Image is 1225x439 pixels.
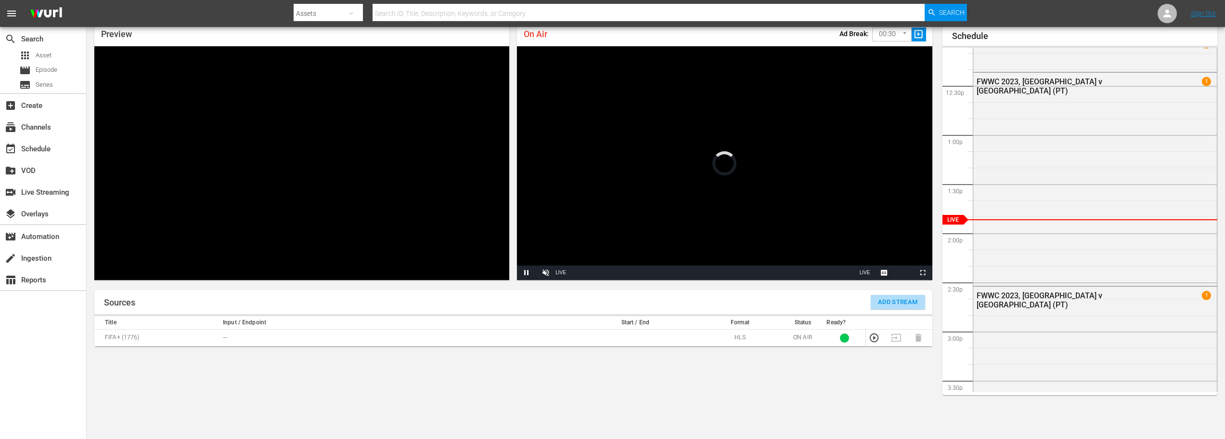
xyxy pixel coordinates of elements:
[839,30,869,38] p: Ad Break:
[104,298,135,307] h1: Sources
[572,316,698,330] th: Start / End
[517,266,536,280] button: Pause
[5,208,16,220] span: Overlays
[19,65,31,76] span: Episode
[23,2,69,25] img: ans4CAIJ8jUAAAAAAAAAAAAAAAAAAAAAAAAgQb4GAAAAAAAAAAAAAAAAAAAAAAAAJMjXAAAAAAAAAAAAAAAAAAAAAAAAgAT5G...
[939,4,965,21] span: Search
[977,77,1166,95] div: FWWC 2023, [GEOGRAPHIC_DATA] v [GEOGRAPHIC_DATA] (PT)
[913,266,932,280] button: Fullscreen
[1202,77,1211,86] span: 1
[1191,10,1216,17] a: Sign Out
[5,274,16,286] span: Reports
[19,79,31,91] span: Series
[5,121,16,133] span: Channels
[860,270,870,275] span: LIVE
[869,333,879,343] button: Preview Stream
[913,29,924,40] span: slideshow_sharp
[36,51,52,60] span: Asset
[878,297,918,308] span: Add Stream
[5,231,16,242] span: Automation
[94,46,509,280] div: Video Player
[5,165,16,176] span: VOD
[5,253,16,264] span: Ingestion
[555,266,566,280] div: LIVE
[36,80,53,90] span: Series
[824,316,865,330] th: Ready?
[5,186,16,198] span: Live Streaming
[875,266,894,280] button: Captions
[782,330,824,346] td: ON AIR
[524,29,547,39] span: On Air
[36,65,57,75] span: Episode
[872,25,912,43] div: 00:30
[5,100,16,111] span: Create
[925,4,967,21] button: Search
[19,50,31,61] span: Asset
[894,266,913,280] button: Picture-in-Picture
[536,266,555,280] button: Unmute
[5,143,16,155] span: Schedule
[871,295,925,309] button: Add Stream
[101,29,132,39] span: Preview
[952,31,1218,41] h1: Schedule
[855,266,875,280] button: Seek to live, currently playing live
[5,33,16,45] span: Search
[517,46,932,280] div: Video Player
[94,330,220,346] td: FIFA+ (1776)
[977,291,1166,309] div: FWWC 2023, [GEOGRAPHIC_DATA] v [GEOGRAPHIC_DATA] (PT)
[220,316,572,330] th: Input / Endpoint
[94,316,220,330] th: Title
[782,316,824,330] th: Status
[1202,291,1211,300] span: 1
[220,330,572,346] td: ---
[6,8,17,19] span: menu
[698,316,782,330] th: Format
[698,330,782,346] td: HLS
